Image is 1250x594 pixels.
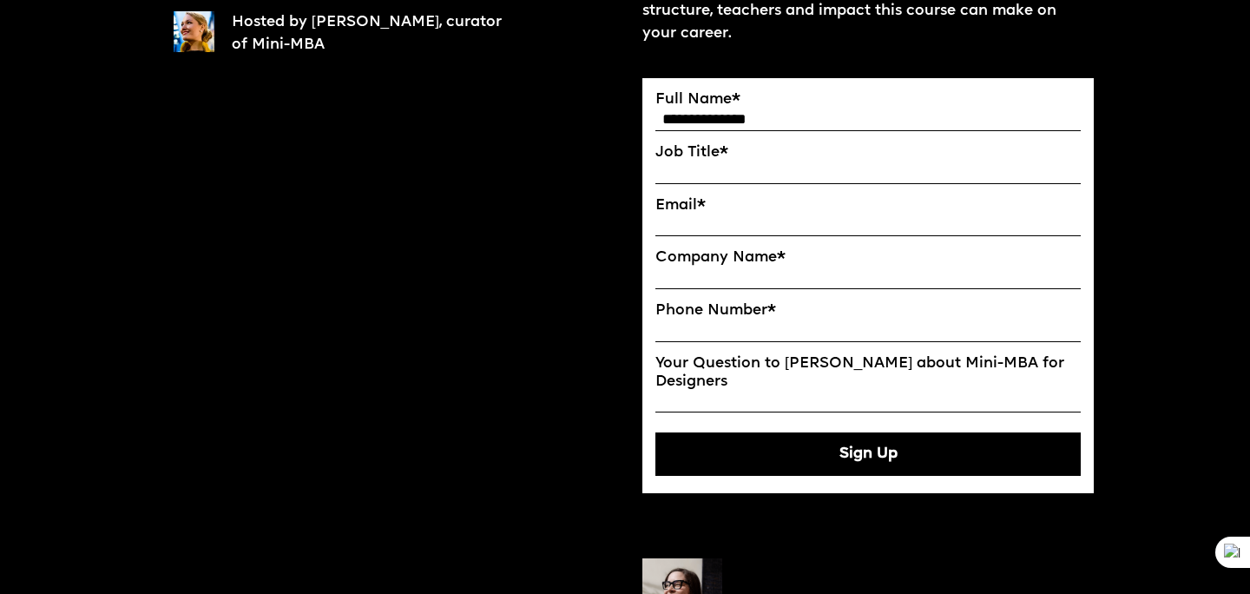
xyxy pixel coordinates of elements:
label: Full Name [655,91,1081,109]
label: Company Name [655,249,1081,267]
label: Phone Number [655,302,1081,320]
label: Email [655,197,1081,215]
button: Sign Up [655,432,1081,476]
label: Job Title [655,144,1081,162]
p: Hosted by [PERSON_NAME], curator of Mini-MBA [232,11,507,56]
label: Your Question to [PERSON_NAME] about Mini-MBA for Designers [655,355,1081,391]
